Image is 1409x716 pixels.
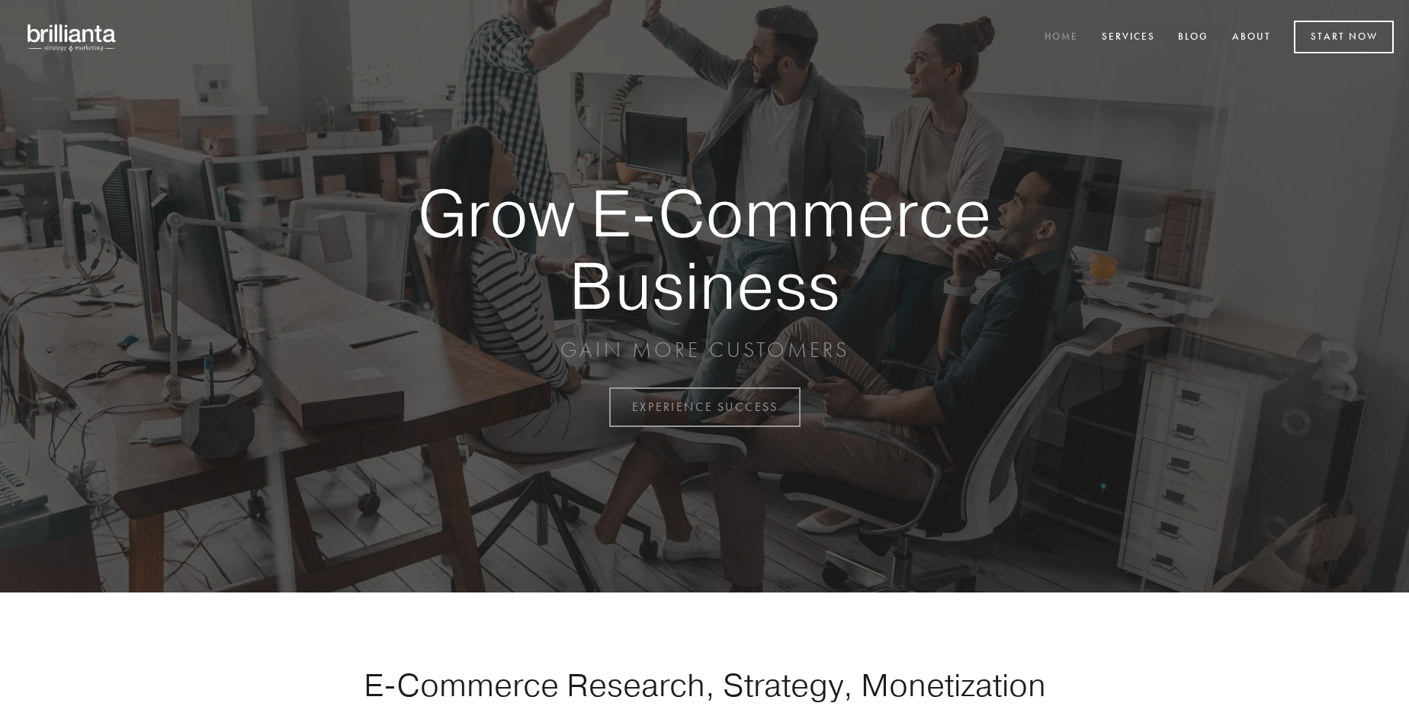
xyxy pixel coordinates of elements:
h1: E-Commerce Research, Strategy, Monetization [316,666,1093,704]
strong: Grow E-Commerce Business [364,177,1045,321]
img: brillianta - research, strategy, marketing [15,15,130,59]
a: Services [1092,25,1165,50]
a: Home [1035,25,1088,50]
a: About [1222,25,1281,50]
a: EXPERIENCE SUCCESS [609,387,801,427]
a: Blog [1168,25,1218,50]
p: GAIN MORE CUSTOMERS [364,336,1045,364]
a: Start Now [1294,21,1394,53]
